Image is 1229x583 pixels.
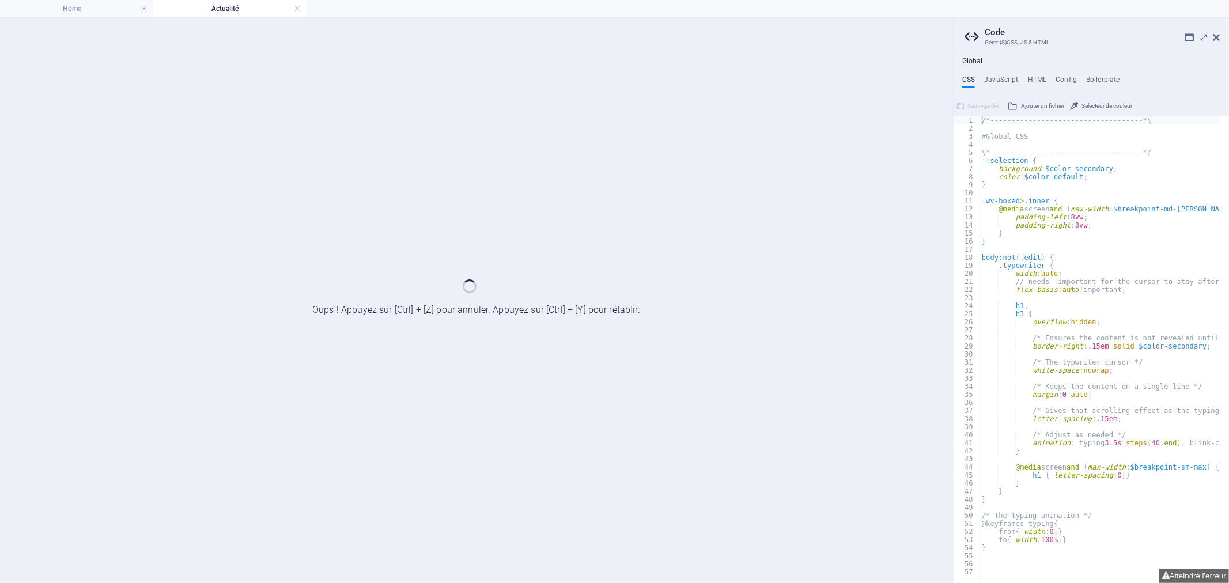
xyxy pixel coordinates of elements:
div: 3 [954,132,981,141]
div: 42 [954,447,981,455]
div: 49 [954,503,981,512]
div: 12 [954,205,981,213]
div: 38 [954,415,981,423]
div: 35 [954,391,981,399]
div: 23 [954,294,981,302]
div: 40 [954,431,981,439]
div: 48 [954,495,981,503]
div: 18 [954,253,981,262]
div: 30 [954,350,981,358]
div: 8 [954,173,981,181]
div: 5 [954,149,981,157]
h4: Global [962,57,983,66]
div: 53 [954,536,981,544]
div: 26 [954,318,981,326]
div: 34 [954,383,981,391]
div: 4 [954,141,981,149]
div: 1 [954,116,981,124]
div: 57 [954,568,981,576]
div: 2 [954,124,981,132]
h4: Config [1056,75,1077,88]
button: Sélecteur de couleur [1068,99,1134,113]
div: 13 [954,213,981,221]
div: 16 [954,237,981,245]
div: 14 [954,221,981,229]
span: Ajouter un fichier [1021,99,1064,113]
div: 46 [954,479,981,487]
div: 45 [954,471,981,479]
h4: CSS [962,75,975,88]
div: 50 [954,512,981,520]
div: 41 [954,439,981,447]
div: 54 [954,544,981,552]
div: 21 [954,278,981,286]
h3: Gérer (S)CSS, JS & HTML [985,37,1197,48]
div: 15 [954,229,981,237]
div: 37 [954,407,981,415]
div: 56 [954,560,981,568]
div: 11 [954,197,981,205]
div: 28 [954,334,981,342]
div: 24 [954,302,981,310]
div: 32 [954,366,981,374]
h2: Code [985,27,1220,37]
div: 17 [954,245,981,253]
div: 6 [954,157,981,165]
div: 22 [954,286,981,294]
h4: Boilerplate [1086,75,1120,88]
div: 19 [954,262,981,270]
div: 36 [954,399,981,407]
div: 52 [954,528,981,536]
div: 43 [954,455,981,463]
button: Ajouter un fichier [1005,99,1066,113]
button: Atteindre l'erreur [1159,569,1229,583]
div: 27 [954,326,981,334]
div: 29 [954,342,981,350]
div: 20 [954,270,981,278]
div: 55 [954,552,981,560]
div: 31 [954,358,981,366]
span: Sélecteur de couleur [1081,99,1132,113]
div: 10 [954,189,981,197]
h4: HTML [1028,75,1047,88]
div: 7 [954,165,981,173]
div: 44 [954,463,981,471]
div: 9 [954,181,981,189]
div: 51 [954,520,981,528]
div: 39 [954,423,981,431]
div: 25 [954,310,981,318]
div: 47 [954,487,981,495]
h4: JavaScript [984,75,1018,88]
div: 33 [954,374,981,383]
h4: Actualité [153,2,307,15]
